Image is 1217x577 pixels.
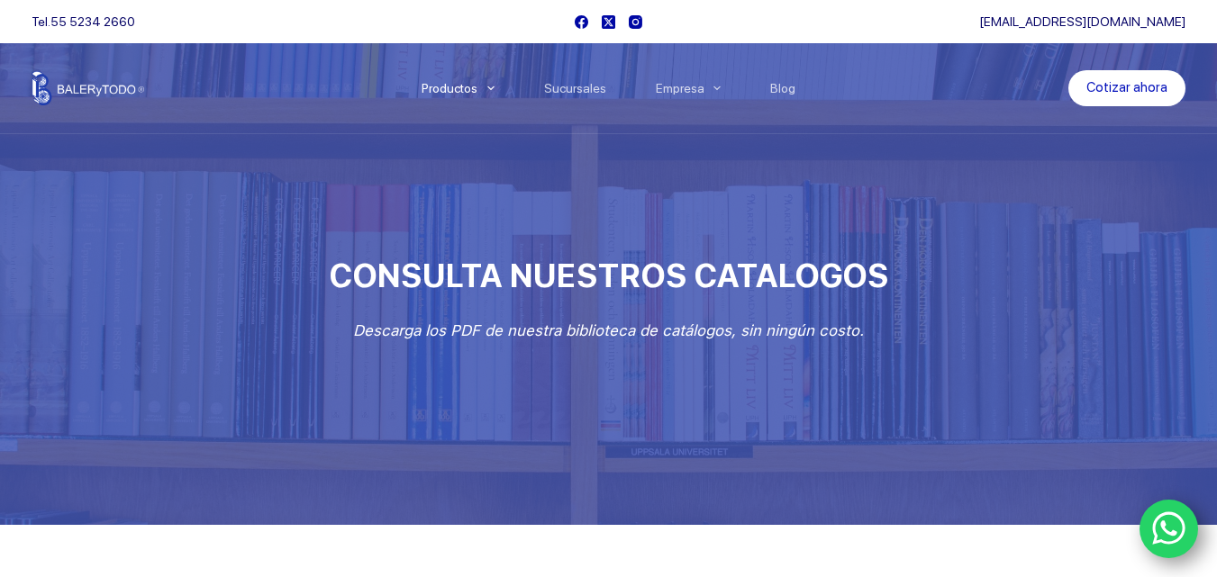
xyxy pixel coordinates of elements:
a: Facebook [575,15,588,29]
span: Tel. [32,14,135,29]
a: Cotizar ahora [1068,70,1185,106]
a: Instagram [629,15,642,29]
a: X (Twitter) [602,15,615,29]
a: [EMAIL_ADDRESS][DOMAIN_NAME] [979,14,1185,29]
a: 55 5234 2660 [50,14,135,29]
nav: Menu Principal [396,43,821,133]
img: Balerytodo [32,71,144,105]
em: Descarga los PDF de nuestra biblioteca de catálogos, sin ningún costo. [353,321,864,339]
a: WhatsApp [1140,500,1199,559]
span: CONSULTA NUESTROS CATALOGOS [329,257,888,295]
